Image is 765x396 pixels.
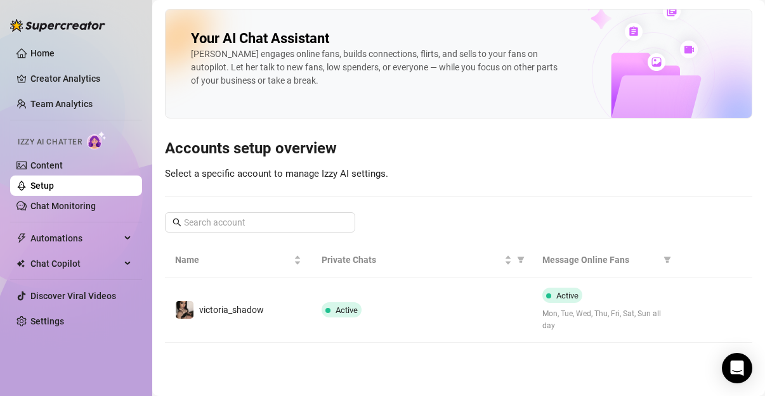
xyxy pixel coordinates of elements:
[30,68,132,89] a: Creator Analytics
[18,136,82,148] span: Izzy AI Chatter
[87,131,107,150] img: AI Chatter
[16,233,27,243] span: thunderbolt
[30,228,121,248] span: Automations
[173,218,181,227] span: search
[517,256,525,264] span: filter
[16,259,25,268] img: Chat Copilot
[542,308,669,332] span: Mon, Tue, Wed, Thu, Fri, Sat, Sun all day
[191,30,329,48] h2: Your AI Chat Assistant
[311,243,532,278] th: Private Chats
[556,291,579,300] span: Active
[542,253,658,267] span: Message Online Fans
[165,243,311,278] th: Name
[199,305,264,315] span: victoria_shadow
[30,253,121,274] span: Chat Copilot
[30,291,116,301] a: Discover Viral Videos
[664,256,671,264] span: filter
[175,253,291,267] span: Name
[191,48,566,87] div: [PERSON_NAME] engages online fans, builds connections, flirts, and sells to your fans on autopilo...
[30,160,63,170] a: Content
[10,19,105,32] img: logo-BBDzfeDw.svg
[322,253,501,267] span: Private Chats
[165,139,752,159] h3: Accounts setup overview
[30,316,64,326] a: Settings
[30,48,55,58] a: Home
[184,215,337,229] input: Search account
[30,201,96,211] a: Chat Monitoring
[661,250,674,269] span: filter
[176,301,193,319] img: victoria_shadow
[30,181,54,191] a: Setup
[722,353,752,383] div: Open Intercom Messenger
[514,250,527,269] span: filter
[165,168,388,179] span: Select a specific account to manage Izzy AI settings.
[336,305,358,315] span: Active
[30,99,93,109] a: Team Analytics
